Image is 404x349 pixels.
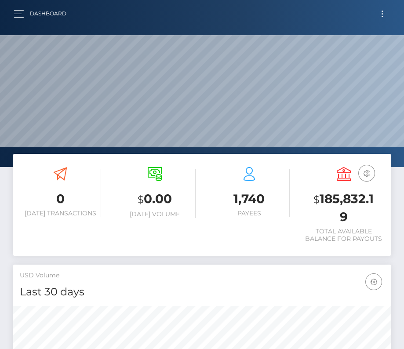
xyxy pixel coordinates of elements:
h6: [DATE] Volume [114,211,196,218]
h3: 1,740 [209,190,290,207]
h6: Total Available Balance for Payouts [303,228,384,243]
h3: 0 [20,190,101,207]
h5: USD Volume [20,271,384,280]
h3: 185,832.19 [303,190,384,225]
h6: [DATE] Transactions [20,210,101,217]
button: Toggle navigation [374,8,390,20]
h3: 0.00 [114,190,196,208]
small: $ [138,193,144,206]
h6: Payees [209,210,290,217]
a: Dashboard [30,4,66,23]
small: $ [313,193,320,206]
h4: Last 30 days [20,284,384,300]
